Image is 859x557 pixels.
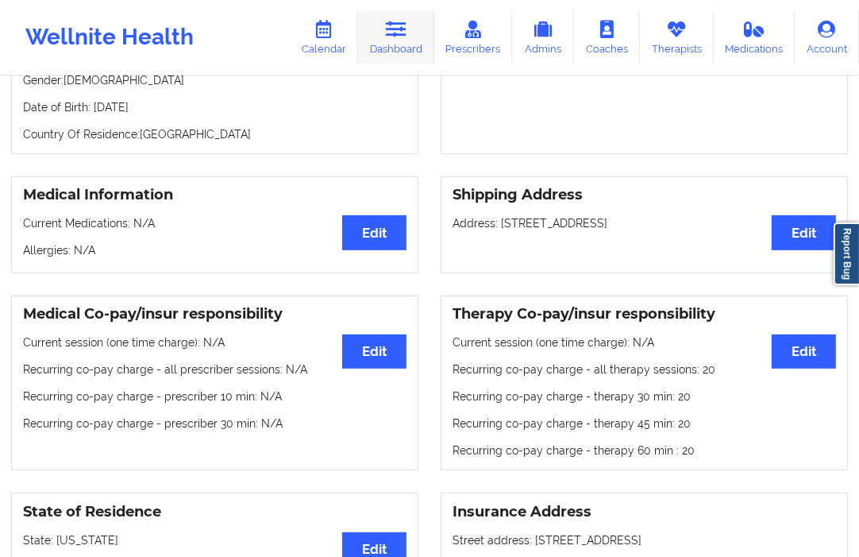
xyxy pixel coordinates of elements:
[342,215,406,249] button: Edit
[23,72,406,88] p: Gender: [DEMOGRAPHIC_DATA]
[290,11,358,64] a: Calendar
[772,335,836,369] button: Edit
[23,416,406,431] p: Recurring co-pay charge - prescriber 30 min : N/A
[453,389,836,404] p: Recurring co-pay charge - therapy 30 min : 20
[453,443,836,458] p: Recurring co-pay charge - therapy 60 min : 20
[453,305,836,323] h3: Therapy Co-pay/insur responsibility
[23,186,406,204] h3: Medical Information
[342,335,406,369] button: Edit
[23,503,406,521] h3: State of Residence
[23,362,406,377] p: Recurring co-pay charge - all prescriber sessions : N/A
[834,222,859,285] a: Report Bug
[23,305,406,323] h3: Medical Co-pay/insur responsibility
[23,126,406,142] p: Country Of Residence: [GEOGRAPHIC_DATA]
[23,532,406,548] p: State: [US_STATE]
[23,242,406,258] p: Allergies: N/A
[453,503,836,521] h3: Insurance Address
[23,215,406,231] p: Current Medications: N/A
[23,99,406,115] p: Date of Birth: [DATE]
[795,11,859,64] a: Account
[453,416,836,431] p: Recurring co-pay charge - therapy 45 min : 20
[512,11,574,64] a: Admins
[453,215,836,231] p: Address: [STREET_ADDRESS]
[358,11,434,64] a: Dashboard
[453,362,836,377] p: Recurring co-pay charge - all therapy sessions : 20
[453,186,836,204] h3: Shipping Address
[714,11,795,64] a: Medications
[453,335,836,350] p: Current session (one time charge): N/A
[772,215,836,249] button: Edit
[574,11,640,64] a: Coaches
[434,11,513,64] a: Prescribers
[23,389,406,404] p: Recurring co-pay charge - prescriber 10 min : N/A
[640,11,714,64] a: Therapists
[23,335,406,350] p: Current session (one time charge): N/A
[453,532,836,548] p: Street address: [STREET_ADDRESS]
